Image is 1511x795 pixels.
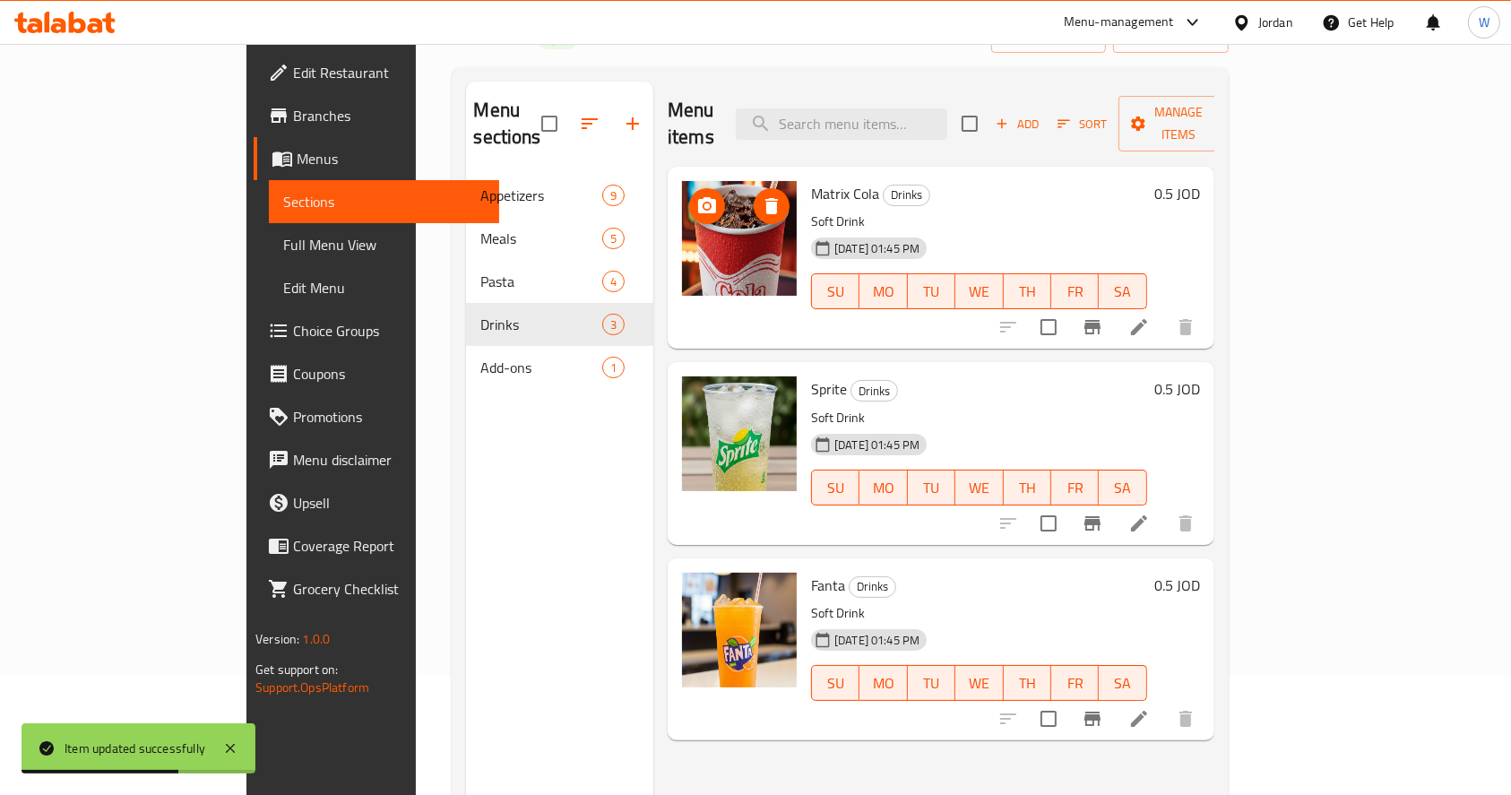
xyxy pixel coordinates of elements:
[811,470,859,506] button: SU
[283,234,485,255] span: Full Menu View
[1128,316,1150,338] a: Edit menu item
[867,475,900,501] span: MO
[603,230,624,247] span: 5
[254,524,499,567] a: Coverage Report
[1128,708,1150,730] a: Edit menu item
[603,359,624,376] span: 1
[915,670,948,696] span: TU
[908,470,955,506] button: TU
[1011,279,1044,305] span: TH
[827,436,927,454] span: [DATE] 01:45 PM
[963,279,996,305] span: WE
[254,481,499,524] a: Upsell
[955,470,1003,506] button: WE
[955,273,1003,309] button: WE
[602,271,625,292] div: items
[849,576,896,598] div: Drinks
[811,665,859,701] button: SU
[255,676,369,699] a: Support.OpsPlatform
[1053,110,1111,138] button: Sort
[819,279,852,305] span: SU
[255,658,338,681] span: Get support on:
[1058,279,1092,305] span: FR
[1004,665,1051,701] button: TH
[283,277,485,298] span: Edit Menu
[819,475,852,501] span: SU
[466,167,653,396] nav: Menu sections
[603,316,624,333] span: 3
[473,97,540,151] h2: Menu sections
[1071,306,1114,349] button: Branch-specific-item
[1046,110,1118,138] span: Sort items
[466,346,653,389] div: Add-ons1
[1128,513,1150,534] a: Edit menu item
[1106,475,1139,501] span: SA
[466,303,653,346] div: Drinks3
[480,185,601,206] span: Appetizers
[915,475,948,501] span: TU
[908,665,955,701] button: TU
[602,314,625,335] div: items
[1258,13,1293,32] div: Jordan
[819,670,852,696] span: SU
[1006,25,1092,48] span: import
[1164,502,1207,545] button: delete
[480,357,601,378] div: Add-ons
[1133,101,1224,146] span: Manage items
[1030,700,1067,738] span: Select to update
[1064,12,1174,33] div: Menu-management
[611,102,654,145] button: Add section
[851,381,897,402] span: Drinks
[603,273,624,290] span: 4
[811,211,1147,233] p: Soft Drink
[65,739,205,758] div: Item updated successfully
[1051,273,1099,309] button: FR
[1058,475,1092,501] span: FR
[1127,25,1214,48] span: export
[480,228,601,249] span: Meals
[297,148,485,169] span: Menus
[827,240,927,257] span: [DATE] 01:45 PM
[811,376,847,402] span: Sprite
[293,492,485,514] span: Upsell
[859,665,907,701] button: MO
[811,602,1147,625] p: Soft Drink
[1106,279,1139,305] span: SA
[1051,665,1099,701] button: FR
[850,576,895,597] span: Drinks
[1154,181,1200,206] h6: 0.5 JOD
[1030,308,1067,346] span: Select to update
[254,395,499,438] a: Promotions
[254,352,499,395] a: Coupons
[993,114,1041,134] span: Add
[668,97,714,151] h2: Menu items
[754,188,790,224] button: delete image
[811,572,845,599] span: Fanta
[811,407,1147,429] p: Soft Drink
[293,406,485,428] span: Promotions
[1164,306,1207,349] button: delete
[480,271,601,292] div: Pasta
[1011,475,1044,501] span: TH
[989,110,1046,138] button: Add
[859,273,907,309] button: MO
[859,470,907,506] button: MO
[254,137,499,180] a: Menus
[269,180,499,223] a: Sections
[254,51,499,94] a: Edit Restaurant
[1154,376,1200,402] h6: 0.5 JOD
[1058,114,1107,134] span: Sort
[254,94,499,137] a: Branches
[602,357,625,378] div: items
[293,105,485,126] span: Branches
[303,627,331,651] span: 1.0.0
[603,187,624,204] span: 9
[480,314,601,335] div: Drinks
[1004,470,1051,506] button: TH
[908,273,955,309] button: TU
[915,279,948,305] span: TU
[293,363,485,385] span: Coupons
[293,535,485,557] span: Coverage Report
[867,670,900,696] span: MO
